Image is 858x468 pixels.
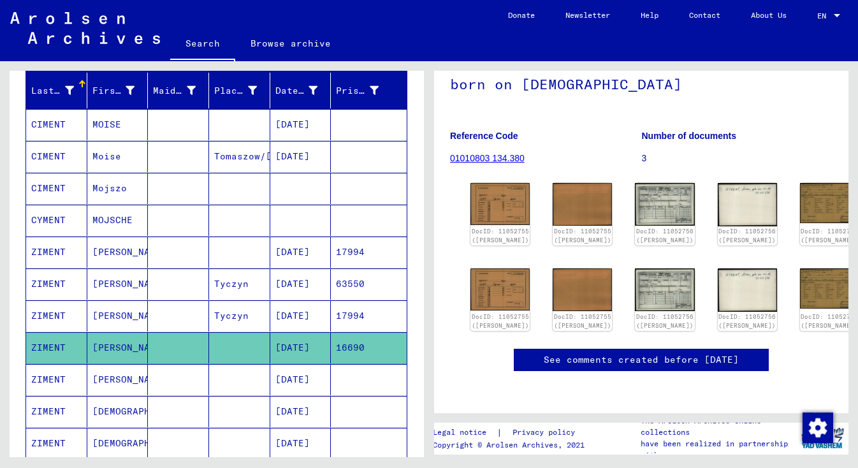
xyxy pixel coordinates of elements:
div: Maiden Name [153,84,196,98]
a: DocID: 11052757 ([PERSON_NAME]) [801,228,858,244]
mat-cell: CIMENT [26,173,87,204]
a: DocID: 11052756 ([PERSON_NAME]) [718,228,776,244]
b: Number of documents [642,131,737,141]
mat-cell: [DATE] [270,396,331,427]
img: 002.jpg [718,183,777,226]
mat-cell: [DATE] [270,332,331,363]
p: 3 [642,152,833,165]
a: DocID: 11052755 ([PERSON_NAME]) [554,313,611,329]
p: Copyright © Arolsen Archives, 2021 [433,439,590,451]
div: First Name [92,84,135,98]
a: DocID: 11052755 ([PERSON_NAME]) [472,228,529,244]
mat-cell: Moise [87,141,149,172]
mat-header-cell: Date of Birth [270,73,331,108]
a: See comments created before [DATE] [544,353,739,367]
mat-cell: [PERSON_NAME] [87,300,149,332]
img: Change consent [803,413,833,443]
mat-cell: [DATE] [270,237,331,268]
mat-header-cell: Maiden Name [148,73,209,108]
img: 002.jpg [718,268,777,312]
mat-cell: [DEMOGRAPHIC_DATA] [87,428,149,459]
mat-cell: [DEMOGRAPHIC_DATA] [87,396,149,427]
mat-cell: [DATE] [270,109,331,140]
img: Arolsen_neg.svg [10,12,160,44]
img: 001.jpg [635,268,694,311]
mat-cell: CIMENT [26,109,87,140]
img: 002.jpg [553,183,612,226]
mat-cell: ZIMENT [26,268,87,300]
div: Prisoner # [336,80,395,101]
mat-cell: ZIMENT [26,300,87,332]
img: 001.jpg [470,268,530,311]
div: Place of Birth [214,84,257,98]
div: | [433,426,590,439]
mat-cell: [DATE] [270,268,331,300]
a: Search [170,28,235,61]
mat-cell: CYMENT [26,205,87,236]
mat-cell: [PERSON_NAME] [87,268,149,300]
mat-header-cell: Place of Birth [209,73,270,108]
a: Legal notice [433,426,497,439]
mat-cell: ZIMENT [26,396,87,427]
mat-cell: 17994 [331,300,407,332]
mat-cell: CIMENT [26,141,87,172]
mat-cell: ZIMENT [26,332,87,363]
mat-cell: [PERSON_NAME] [87,364,149,395]
mat-cell: 16690 [331,332,407,363]
div: Last Name [31,84,74,98]
a: DocID: 11052755 ([PERSON_NAME]) [472,313,529,329]
mat-cell: Tomaszow/[GEOGRAPHIC_DATA] [209,141,270,172]
div: Prisoner # [336,84,379,98]
img: 002.jpg [553,268,612,311]
span: EN [817,11,831,20]
p: have been realized in partnership with [641,438,797,461]
mat-header-cell: Last Name [26,73,87,108]
mat-cell: MOISE [87,109,149,140]
div: First Name [92,80,151,101]
b: Reference Code [450,131,518,141]
img: 001.jpg [470,183,530,225]
a: DocID: 11052756 ([PERSON_NAME]) [636,228,694,244]
img: yv_logo.png [799,422,847,454]
mat-cell: MOJSCHE [87,205,149,236]
div: Maiden Name [153,80,212,101]
a: Privacy policy [502,426,590,439]
mat-cell: ZIMENT [26,237,87,268]
a: DocID: 11052756 ([PERSON_NAME]) [636,313,694,329]
a: 01010803 134.380 [450,153,525,163]
mat-cell: [DATE] [270,141,331,172]
mat-cell: [PERSON_NAME] [87,237,149,268]
mat-cell: Tyczyn [209,268,270,300]
h1: Personal file of ZIMENT, [PERSON_NAME], born on [DEMOGRAPHIC_DATA] [450,34,833,111]
a: Browse archive [235,28,346,59]
mat-cell: [DATE] [270,428,331,459]
a: DocID: 11052756 ([PERSON_NAME]) [718,313,776,329]
img: 001.jpg [635,183,694,226]
div: Date of Birth [275,80,334,101]
a: DocID: 11052755 ([PERSON_NAME]) [554,228,611,244]
mat-header-cell: First Name [87,73,149,108]
mat-cell: 17994 [331,237,407,268]
div: Date of Birth [275,84,318,98]
mat-cell: ZIMENT [26,428,87,459]
div: Last Name [31,80,90,101]
mat-cell: [PERSON_NAME] [87,332,149,363]
p: The Arolsen Archives online collections [641,415,797,438]
mat-cell: Mojszo [87,173,149,204]
mat-cell: Tyczyn [209,300,270,332]
mat-cell: [DATE] [270,364,331,395]
mat-cell: ZIMENT [26,364,87,395]
a: DocID: 11052757 ([PERSON_NAME]) [801,313,858,329]
mat-cell: [DATE] [270,300,331,332]
mat-cell: 63550 [331,268,407,300]
div: Place of Birth [214,80,273,101]
mat-header-cell: Prisoner # [331,73,407,108]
